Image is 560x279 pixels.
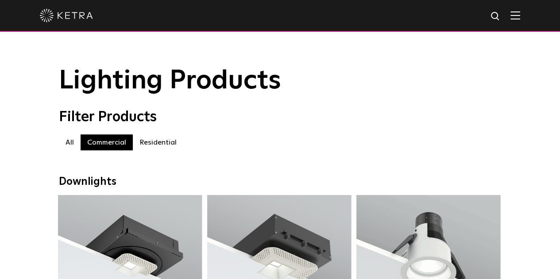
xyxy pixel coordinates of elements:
img: ketra-logo-2019-white [40,9,93,22]
div: Downlights [59,176,502,188]
label: All [59,134,81,150]
span: Lighting Products [59,68,281,94]
label: Residential [133,134,183,150]
div: Filter Products [59,109,502,126]
label: Commercial [81,134,133,150]
img: search icon [490,11,501,22]
img: Hamburger%20Nav.svg [510,11,520,19]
